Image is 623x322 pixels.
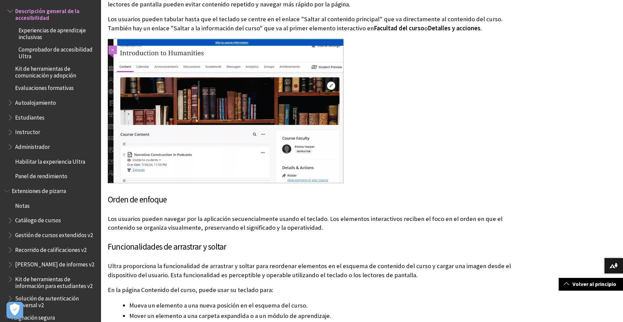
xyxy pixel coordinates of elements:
span: Administrador [15,141,50,150]
span: Solución de autenticación universal v2 [15,293,96,309]
img: Saltar el enlace a "Saltar a la información del curso" en la página Contenido del curso [108,39,343,183]
span: Detalles y acciones [428,24,481,32]
span: Comprobador de accesibilidad Ultra [19,44,96,60]
p: Los usuarios pueden navegar por la aplicación secuencialmente usando el teclado. Los elementos in... [108,215,517,232]
span: Autoalojamiento [15,97,56,106]
h3: Funcionalidades de arrastrar y soltar [108,240,517,253]
li: Mueva un elemento a una nueva posición en el esquema del curso. [129,301,517,310]
h3: Orden de enfoque [108,193,517,206]
li: Mover un elemento a una carpeta expandida o a un módulo de aprendizaje. [129,311,517,321]
span: Asignación segura [12,312,55,321]
span: Facultad del curso [374,24,424,32]
span: Instructor [15,127,40,136]
span: Descripción general de la accesibilidad [15,5,96,21]
span: Kit de herramientas de comunicación y adopción [15,63,96,79]
span: Recorrido de calificaciones v2 [15,244,87,253]
font: Volver al principio [572,281,616,287]
span: Panel de rendimiento [15,171,67,180]
span: Kit de herramientas de información para estudiantes v2 [15,273,96,289]
span: Gestión de cursos extendidos v2 [15,229,93,238]
span: Habilitar la experiencia Ultra [15,156,85,165]
a: Volver al principio [559,278,623,290]
p: Los usuarios pueden tabular hasta que el teclado se centre en el enlace "Saltar al contenido prin... [108,15,517,32]
p: En la página Contenido del curso, puede usar su teclado para: [108,286,517,294]
span: Experiencias de aprendizaje inclusivas [19,25,96,40]
span: Evaluaciones formativas [15,83,74,92]
p: Ultra proporciona la funcionalidad de arrastrar y soltar para reordenar elementos en el esquema d... [108,262,517,279]
button: Abrir Preferencias [6,302,23,319]
nav: Esquema del libro para Blackboard Extensions [4,185,97,309]
span: Estudiantes [15,112,44,121]
span: Notas [15,200,30,209]
span: Extensiones de pizarra [12,185,66,194]
span: [PERSON_NAME] de informes v2 [15,259,94,268]
span: Catálogo de cursos [15,215,61,224]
